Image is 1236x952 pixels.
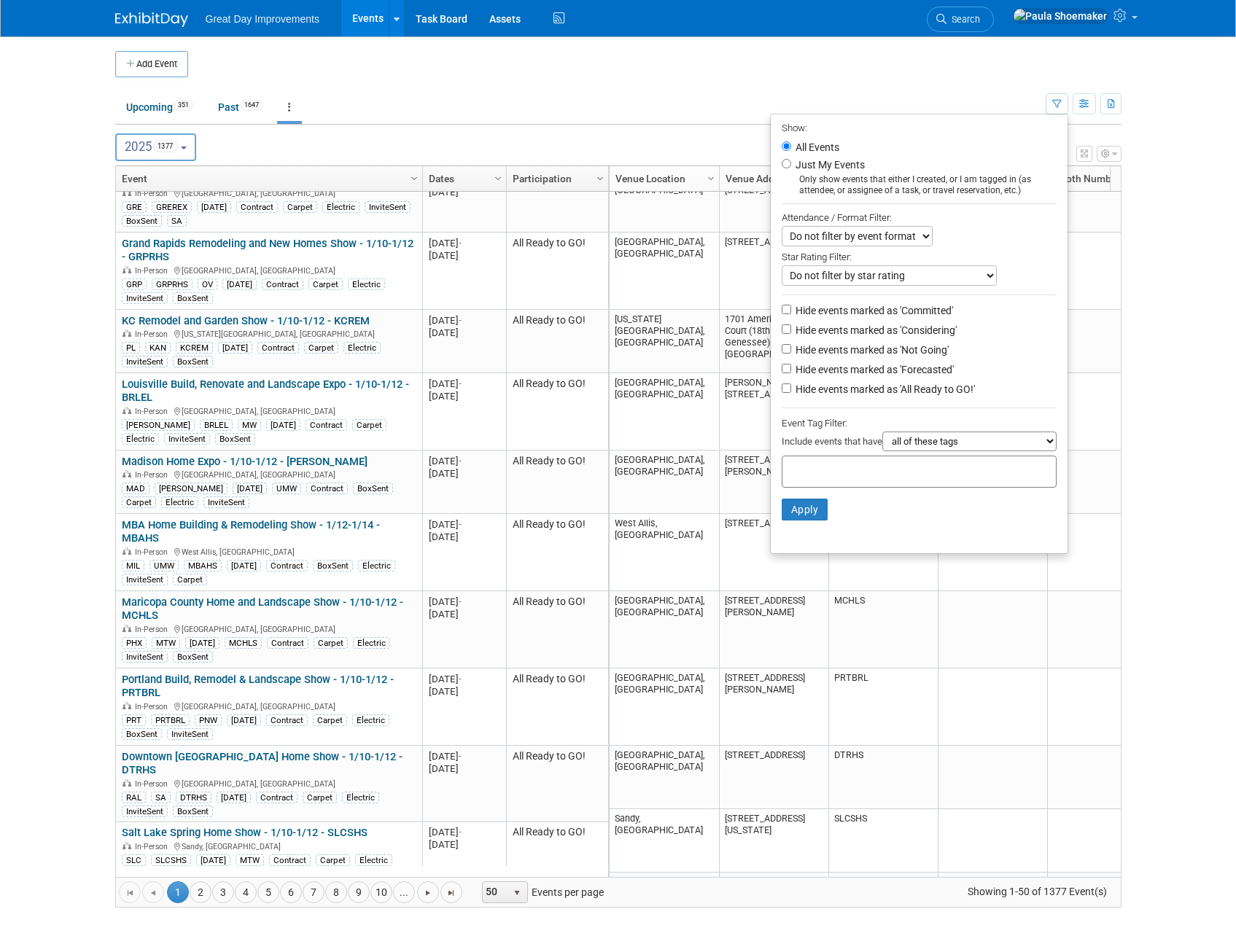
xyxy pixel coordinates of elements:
[506,233,608,310] td: All Ready to GO!
[358,560,395,571] div: Electric
[828,668,938,746] td: PRTBRL
[726,166,819,191] a: Venue Address
[122,201,147,213] div: GRE
[266,560,308,571] div: Contract
[703,166,719,188] a: Column Settings
[155,483,228,494] div: [PERSON_NAME]
[122,673,394,700] a: Portland Build, Remodel & Landscape Show - 1/10-1/12 - PRTBRL
[459,378,462,389] span: -
[215,433,255,445] div: BoxSent
[429,378,500,390] div: [DATE]
[122,518,380,545] a: MBA Home Building & Remodeling Show - 1/12-1/14 - MBAHS
[236,854,264,866] div: MTW
[429,467,500,480] div: [DATE]
[236,201,278,213] div: Contract
[506,822,608,886] td: All Ready to GO!
[122,433,159,445] div: Electric
[313,560,353,571] div: BoxSent
[343,342,381,354] div: Electric
[135,266,172,276] span: In-Person
[429,762,500,775] div: [DATE]
[610,233,719,310] td: [GEOGRAPHIC_DATA], [GEOGRAPHIC_DATA]
[782,432,1057,456] div: Include events that have
[610,591,719,668] td: [GEOGRAPHIC_DATA], [GEOGRAPHIC_DATA]
[615,166,710,191] a: Venue Location
[122,166,413,191] a: Event
[313,714,347,726] div: Carpet
[348,278,385,290] div: Electric
[719,668,828,746] td: [STREET_ADDRESS][PERSON_NAME]
[212,881,234,903] a: 3
[429,455,500,467] div: [DATE]
[266,419,300,431] div: [DATE]
[122,714,146,726] div: PRT
[719,873,828,936] td: [STREET_ADDRESS] [GEOGRAPHIC_DATA], FL 34237
[353,637,390,649] div: Electric
[122,278,147,290] div: GRP
[719,591,828,668] td: [STREET_ADDRESS][PERSON_NAME]
[233,483,267,494] div: [DATE]
[122,237,413,264] a: Grand Rapids Remodeling and New Homes Show - 1/10-1/12 - GRPRHS
[122,854,146,866] div: SLC
[342,792,379,803] div: Electric
[122,545,416,558] div: West Allis, [GEOGRAPHIC_DATA]
[122,405,416,417] div: [GEOGRAPHIC_DATA], [GEOGRAPHIC_DATA]
[610,373,719,450] td: [GEOGRAPHIC_DATA], [GEOGRAPHIC_DATA]
[429,750,500,762] div: [DATE]
[122,651,168,663] div: InviteSent
[283,201,317,213] div: Carpet
[513,166,599,191] a: Participation
[123,470,131,477] img: In-Person Event
[122,419,195,431] div: [PERSON_NAME]
[135,625,172,634] span: In-Person
[782,174,1057,196] div: Only show events that either I created, or I am tagged in (as attendee, or assignee of a task, or...
[122,840,416,852] div: Sandy, [GEOGRAPHIC_DATA]
[149,560,179,571] div: UMW
[828,591,938,668] td: MCHLS
[176,342,213,354] div: KCREM
[511,887,523,899] span: select
[115,133,197,161] button: 20251377
[610,310,719,373] td: [US_STATE][GEOGRAPHIC_DATA], [GEOGRAPHIC_DATA]
[173,805,213,817] div: BoxSent
[122,483,149,494] div: MAD
[152,278,193,290] div: GRPRHS
[122,292,168,304] div: InviteSent
[506,746,608,822] td: All Ready to GO!
[115,51,188,77] button: Add Event
[610,514,719,591] td: West Allis, [GEOGRAPHIC_DATA]
[122,700,416,712] div: [GEOGRAPHIC_DATA], [GEOGRAPHIC_DATA]
[280,881,302,903] a: 6
[151,854,191,866] div: SLCSHS
[238,419,261,431] div: MW
[429,531,500,543] div: [DATE]
[719,310,828,373] td: 1701 American Royal Court (18th & Genessee) [US_STATE][GEOGRAPHIC_DATA]
[459,751,462,762] span: -
[429,390,500,402] div: [DATE]
[429,838,500,851] div: [DATE]
[167,881,189,903] span: 1
[152,201,192,213] div: GREREX
[429,186,500,198] div: [DATE]
[429,685,500,698] div: [DATE]
[173,356,213,367] div: BoxSent
[122,560,144,571] div: MIL
[122,826,368,839] a: Salt Lake Spring Home Show - 1/10-1/12 - SLCSHS
[122,455,368,468] a: Madison Home Expo - 1/10-1/12 - [PERSON_NAME]
[610,809,719,873] td: Sandy, [GEOGRAPHIC_DATA]
[506,169,608,233] td: All Ready to GO!
[793,303,953,318] label: Hide events marked as 'Committed'
[325,881,347,903] a: 8
[365,201,411,213] div: InviteSent
[135,329,172,339] span: In-Person
[506,668,608,746] td: All Ready to GO!
[610,668,719,746] td: [GEOGRAPHIC_DATA], [GEOGRAPHIC_DATA]
[122,805,168,817] div: InviteSent
[459,315,462,326] span: -
[135,547,172,557] span: In-Person
[235,881,257,903] a: 4
[353,483,393,494] div: BoxSent
[459,456,462,467] span: -
[122,356,168,367] div: InviteSent
[115,12,188,27] img: ExhibitDay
